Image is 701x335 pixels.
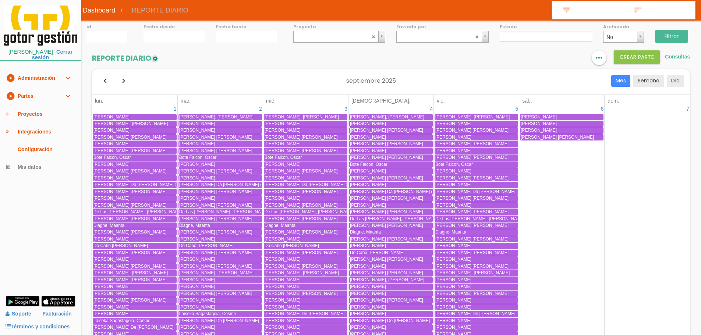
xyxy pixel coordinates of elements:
[93,236,130,242] span: [PERSON_NAME]
[435,196,509,201] span: [PERSON_NAME] [PERSON_NAME]
[344,104,348,113] a: 3
[178,121,262,127] a: [PERSON_NAME]
[435,257,471,262] span: [PERSON_NAME]
[178,141,262,147] a: [PERSON_NAME]
[144,24,205,30] label: Fecha desde
[349,127,433,133] a: [PERSON_NAME] [PERSON_NAME]
[603,31,644,43] a: No
[350,196,423,201] span: [PERSON_NAME] [PERSON_NAME]
[435,148,518,154] a: [PERSON_NAME]
[435,175,518,181] a: [PERSON_NAME] [PERSON_NAME]
[350,203,386,208] span: [PERSON_NAME]
[178,161,262,168] a: [PERSON_NAME]
[521,114,557,120] span: [PERSON_NAME]
[179,168,252,174] span: [PERSON_NAME] [PERSON_NAME]
[435,114,510,120] span: [PERSON_NAME], [PERSON_NAME]
[435,189,559,194] span: [PERSON_NAME] Da [PERSON_NAME] de [PERSON_NAME]
[93,277,177,283] a: [PERSON_NAME] [PERSON_NAME]
[435,229,466,235] span: Diagne, Maanta
[179,182,302,187] span: [PERSON_NAME] Da [PERSON_NAME] de [PERSON_NAME]
[178,134,262,140] a: [PERSON_NAME] [PERSON_NAME]
[350,148,386,153] span: [PERSON_NAME]
[93,135,167,140] span: [PERSON_NAME] [PERSON_NAME]
[552,1,624,19] a: filter_list
[178,127,262,133] a: [PERSON_NAME]
[686,104,690,113] a: 7
[435,114,518,120] a: [PERSON_NAME], [PERSON_NAME]
[265,203,338,208] span: [PERSON_NAME] [PERSON_NAME]
[350,114,424,120] span: [PERSON_NAME], [PERSON_NAME]
[93,222,177,229] a: Diagne, Maanta
[350,135,386,140] span: [PERSON_NAME]
[179,148,252,153] span: [PERSON_NAME] [PERSON_NAME]
[178,202,262,209] a: [PERSON_NAME] [PERSON_NAME]
[93,182,217,187] span: [PERSON_NAME] Da [PERSON_NAME] de [PERSON_NAME]
[264,209,347,215] a: De Las [PERSON_NAME], [PERSON_NAME]
[93,127,177,133] a: [PERSON_NAME]
[521,135,594,140] span: [PERSON_NAME] [PERSON_NAME]
[265,209,354,214] span: De Las [PERSON_NAME], [PERSON_NAME]
[93,154,177,161] a: Bote Falcon, Oscar
[265,182,388,187] span: [PERSON_NAME] Da [PERSON_NAME] de [PERSON_NAME]
[349,195,433,202] a: [PERSON_NAME] [PERSON_NAME]
[349,121,433,127] a: [PERSON_NAME]
[350,229,381,235] span: Diagne, Maanta
[179,175,215,181] span: [PERSON_NAME]
[349,141,433,147] a: [PERSON_NAME] [PERSON_NAME]
[265,264,338,269] span: [PERSON_NAME] [PERSON_NAME]
[350,175,423,181] span: [PERSON_NAME] [PERSON_NAME]
[435,243,518,249] a: [PERSON_NAME]
[93,243,177,249] a: Do Cabo [PERSON_NAME]
[435,284,518,290] a: [PERSON_NAME]
[435,229,518,235] a: Diagne, Maanta
[349,168,433,174] a: [PERSON_NAME]
[93,175,130,181] span: [PERSON_NAME]
[93,256,177,263] a: [PERSON_NAME]
[349,250,433,256] a: Do Cabo [PERSON_NAME]
[435,264,509,269] span: [PERSON_NAME] [PERSON_NAME]
[179,209,269,214] span: De Las [PERSON_NAME], [PERSON_NAME]
[179,121,215,126] span: [PERSON_NAME]
[264,243,347,249] a: Do Cabo [PERSON_NAME]
[179,196,215,201] span: [PERSON_NAME]
[93,114,177,120] a: [PERSON_NAME]
[264,134,347,140] a: [PERSON_NAME] [PERSON_NAME]
[623,1,695,19] a: sort
[265,189,338,194] span: [PERSON_NAME] [PERSON_NAME]
[349,114,433,120] a: [PERSON_NAME], [PERSON_NAME]
[435,270,510,275] span: [PERSON_NAME], [PERSON_NAME]
[435,175,509,181] span: [PERSON_NAME] [PERSON_NAME]
[178,209,262,215] a: De Las [PERSON_NAME], [PERSON_NAME]
[435,154,518,161] a: [PERSON_NAME] [PERSON_NAME]
[93,229,167,235] span: [PERSON_NAME] [PERSON_NAME]
[435,155,509,160] span: [PERSON_NAME] [PERSON_NAME]
[178,216,262,222] a: [PERSON_NAME] [PERSON_NAME]
[350,236,423,242] span: [PERSON_NAME] [PERSON_NAME]
[350,189,473,194] span: [PERSON_NAME] Da [PERSON_NAME] de [PERSON_NAME]
[258,104,263,113] a: 2
[265,155,302,160] span: Bote Falcon, Oscar
[349,277,433,283] a: [PERSON_NAME], [PERSON_NAME]
[264,168,347,174] a: [PERSON_NAME] [PERSON_NAME]
[520,114,603,120] a: [PERSON_NAME]
[173,104,177,113] a: 1
[435,243,471,248] span: [PERSON_NAME]
[178,250,262,256] a: [PERSON_NAME] [PERSON_NAME]
[179,257,215,262] span: [PERSON_NAME]
[93,250,177,256] a: [PERSON_NAME] [PERSON_NAME]
[264,127,347,133] a: [PERSON_NAME]
[93,148,167,153] span: [PERSON_NAME] [PERSON_NAME]
[264,141,347,147] a: [PERSON_NAME]
[350,250,404,255] span: Do Cabo [PERSON_NAME]
[265,243,319,248] span: Do Cabo [PERSON_NAME]
[264,222,347,229] a: Diagne, Maanta
[179,155,217,160] span: Bote Falcon, Oscar
[178,195,262,202] a: [PERSON_NAME]
[264,277,347,283] a: [PERSON_NAME]
[349,202,433,209] a: [PERSON_NAME]
[265,216,338,221] span: [PERSON_NAME] [PERSON_NAME]
[4,6,77,46] img: itcons-logo
[350,155,423,160] span: [PERSON_NAME] [PERSON_NAME]
[93,202,177,209] a: [PERSON_NAME] [PERSON_NAME]
[93,209,177,215] a: De Las [PERSON_NAME], [PERSON_NAME]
